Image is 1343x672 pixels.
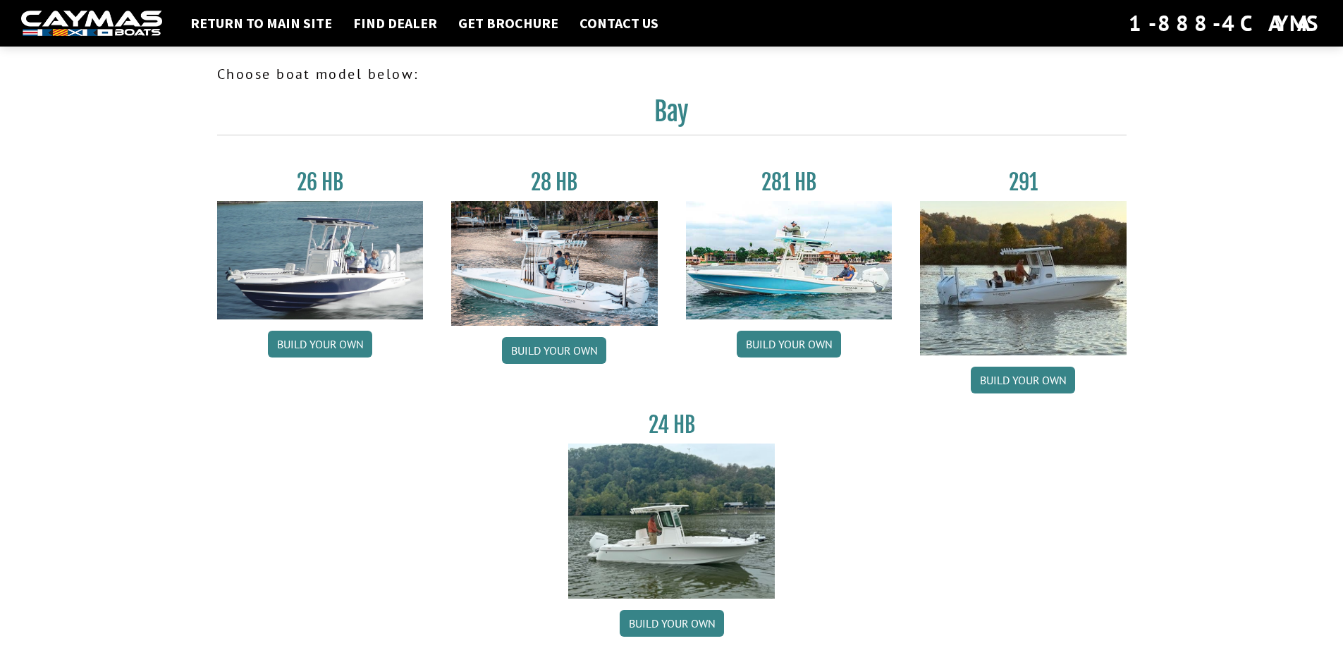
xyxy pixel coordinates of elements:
[686,201,893,319] img: 28-hb-twin.jpg
[451,14,565,32] a: Get Brochure
[737,331,841,358] a: Build your own
[971,367,1075,393] a: Build your own
[1129,8,1322,39] div: 1-888-4CAYMAS
[920,169,1127,195] h3: 291
[268,331,372,358] a: Build your own
[217,63,1127,85] p: Choose boat model below:
[451,201,658,326] img: 28_hb_thumbnail_for_caymas_connect.jpg
[217,96,1127,135] h2: Bay
[620,610,724,637] a: Build your own
[217,169,424,195] h3: 26 HB
[346,14,444,32] a: Find Dealer
[572,14,666,32] a: Contact Us
[183,14,339,32] a: Return to main site
[920,201,1127,355] img: 291_Thumbnail.jpg
[568,412,775,438] h3: 24 HB
[568,444,775,598] img: 24_HB_thumbnail.jpg
[686,169,893,195] h3: 281 HB
[217,201,424,319] img: 26_new_photo_resized.jpg
[451,169,658,195] h3: 28 HB
[21,11,162,37] img: white-logo-c9c8dbefe5ff5ceceb0f0178aa75bf4bb51f6bca0971e226c86eb53dfe498488.png
[502,337,606,364] a: Build your own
